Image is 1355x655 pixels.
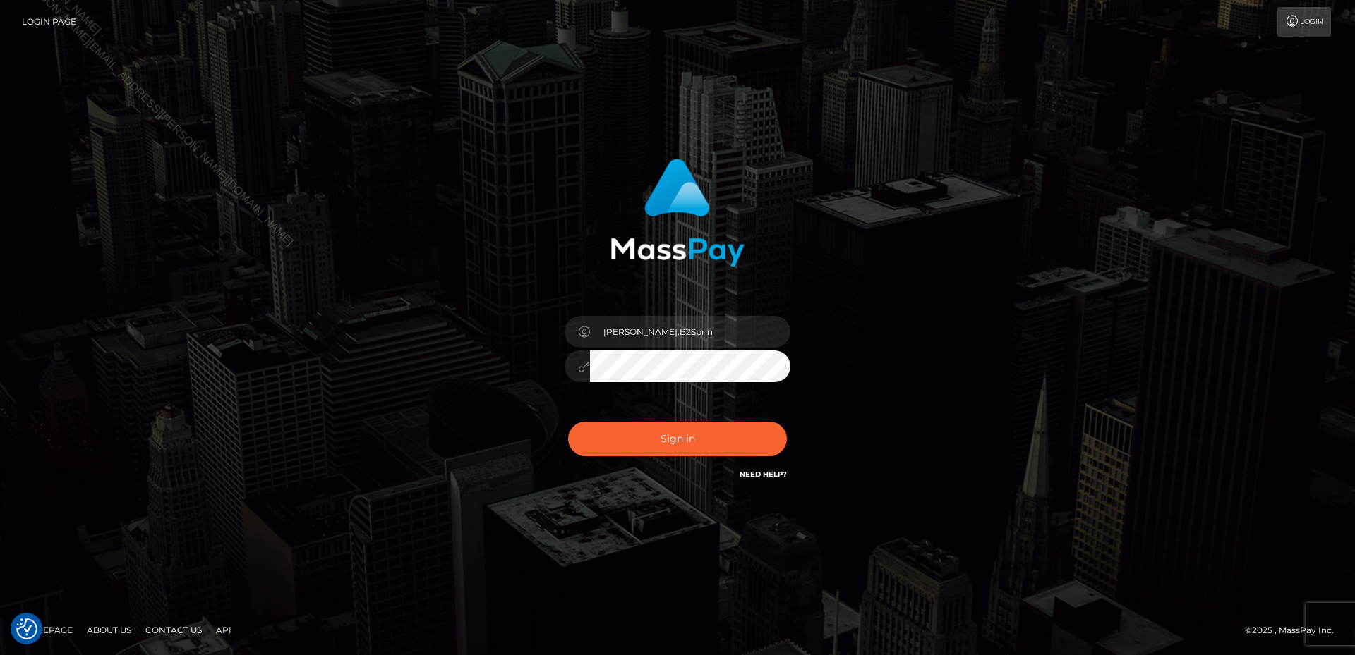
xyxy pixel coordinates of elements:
[210,619,237,641] a: API
[81,619,137,641] a: About Us
[16,619,78,641] a: Homepage
[1245,623,1344,638] div: © 2025 , MassPay Inc.
[1277,7,1331,37] a: Login
[568,422,787,456] button: Sign in
[140,619,207,641] a: Contact Us
[22,7,76,37] a: Login Page
[590,316,790,348] input: Username...
[16,618,37,639] img: Revisit consent button
[610,159,745,267] img: MassPay Login
[16,618,37,639] button: Consent Preferences
[740,470,787,479] a: Need Help?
